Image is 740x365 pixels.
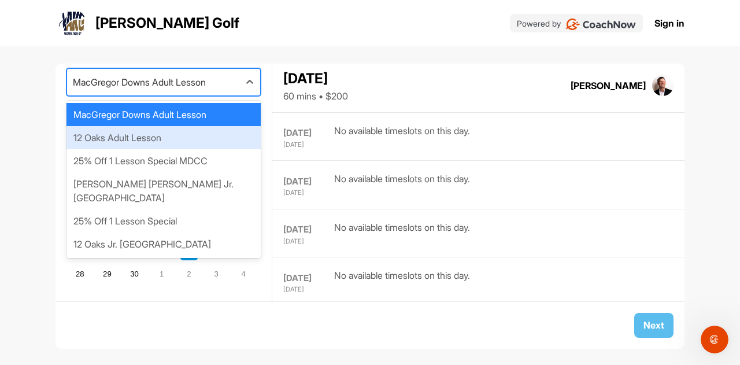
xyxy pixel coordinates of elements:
div: 25% Off 1 Lesson Special MDCC [66,149,261,172]
div: [DATE] [283,188,331,198]
div: Choose Saturday, October 4th, 2025 [235,266,252,283]
div: [DATE] [283,127,331,140]
div: Choose Wednesday, October 1st, 2025 [153,266,171,283]
div: [DATE] [283,140,331,150]
div: [DATE] [283,285,331,294]
div: [DATE] [283,237,331,246]
div: Choose Thursday, October 2nd, 2025 [180,266,198,283]
img: CoachNow [565,19,637,30]
div: 60 mins • $200 [283,89,348,103]
div: Choose Monday, September 29th, 2025 [98,266,116,283]
div: [DATE] [283,175,331,189]
div: No available timeslots on this day. [334,268,470,294]
img: square_33d1b9b665a970990590299d55b62fd8.jpg [652,75,674,97]
div: [DATE] [283,223,331,237]
p: Powered by [517,17,561,30]
div: 12 Oaks Adult Lesson [66,126,261,149]
div: MacGregor Downs Adult Lesson [66,103,261,126]
div: No available timeslots on this day. [334,124,470,150]
div: [PERSON_NAME] [PERSON_NAME] Jr. [GEOGRAPHIC_DATA] [66,172,261,209]
img: logo [58,9,86,37]
div: 25% Off 1 Lesson Special [66,209,261,233]
div: Choose Tuesday, September 30th, 2025 [126,266,143,283]
button: Next [634,313,674,338]
div: No available timeslots on this day. [334,172,470,198]
div: 12 Oaks Jr. [GEOGRAPHIC_DATA] [66,233,261,256]
div: MacGregor Downs Adult Lesson [73,75,206,89]
div: [PERSON_NAME] [571,79,646,93]
div: [DATE] [283,68,348,89]
div: No available timeslots on this day. [334,220,470,246]
span: Next [643,319,664,331]
p: [PERSON_NAME] Golf [95,13,239,34]
div: Choose Sunday, September 28th, 2025 [71,266,88,283]
a: Sign in [654,16,684,30]
div: [DATE] [283,272,331,285]
iframe: Intercom live chat [701,326,728,353]
div: Choose Friday, October 3rd, 2025 [208,266,225,283]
